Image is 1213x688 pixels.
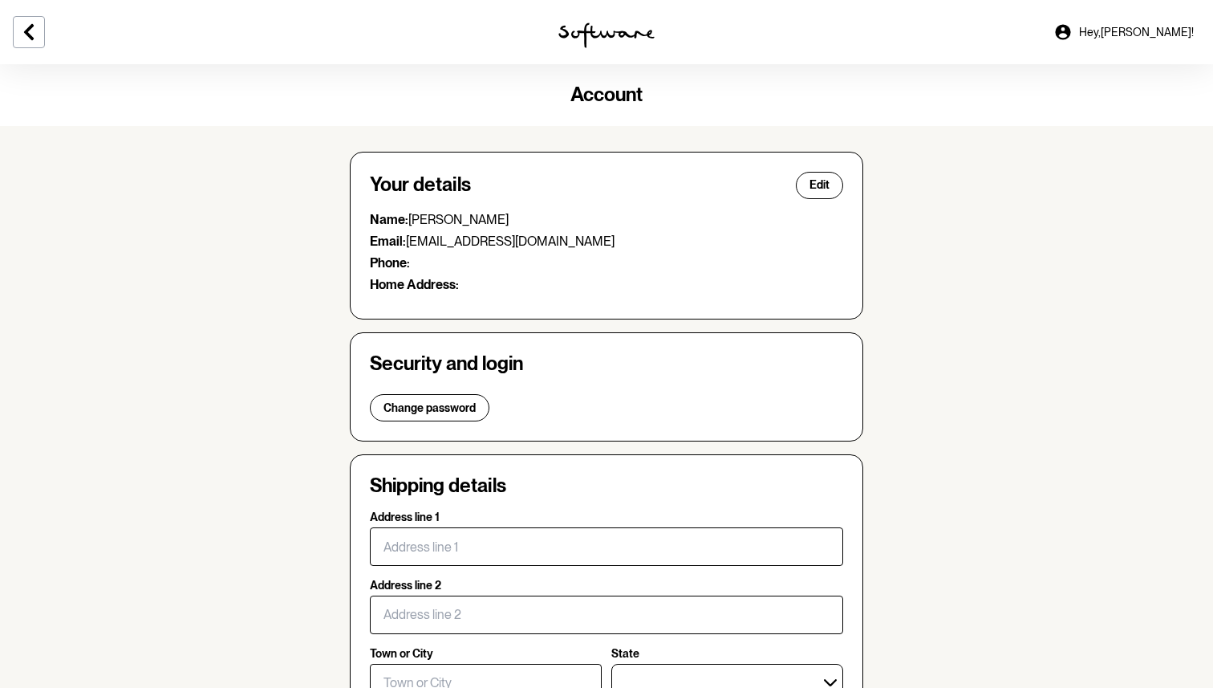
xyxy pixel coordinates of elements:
[370,352,843,376] h4: Security and login
[370,596,843,634] input: Address line 2
[370,394,489,421] button: Change password
[370,212,843,227] p: [PERSON_NAME]
[370,234,406,249] strong: Email:
[558,22,655,48] img: software logo
[1079,26,1194,39] span: Hey, [PERSON_NAME] !
[370,511,440,524] p: Address line 1
[383,401,476,415] span: Change password
[809,178,830,192] span: Edit
[796,172,843,199] button: Edit
[1044,13,1203,51] a: Hey,[PERSON_NAME]!
[370,579,441,592] p: Address line 2
[370,255,410,271] strong: Phone:
[370,234,843,249] p: [EMAIL_ADDRESS][DOMAIN_NAME]
[370,277,459,292] strong: Home Address:
[611,647,639,661] p: State
[370,527,843,566] input: Address line 1
[370,173,471,197] h4: Your details
[370,212,408,227] strong: Name:
[370,474,506,498] h4: Shipping details
[370,647,433,661] p: Town or City
[570,83,643,106] span: Account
